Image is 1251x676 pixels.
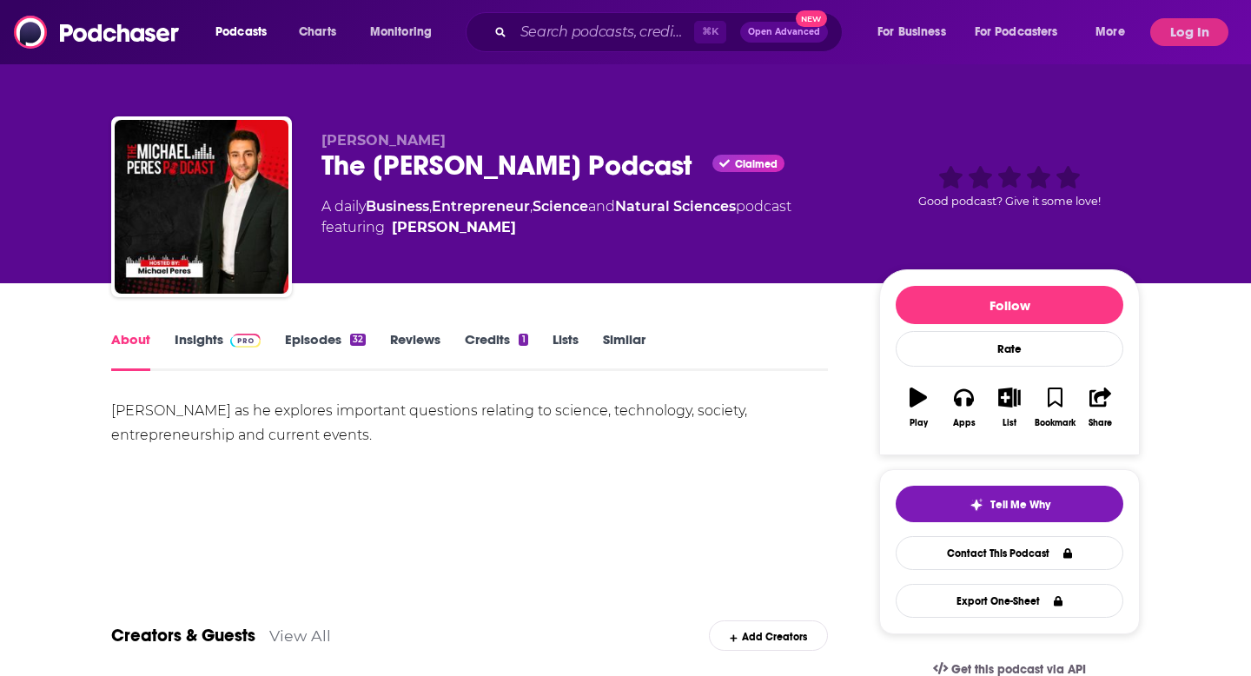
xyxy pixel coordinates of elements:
[963,18,1083,46] button: open menu
[285,331,366,371] a: Episodes32
[970,498,983,512] img: tell me why sparkle
[530,198,533,215] span: ,
[519,334,527,346] div: 1
[513,18,694,46] input: Search podcasts, credits, & more...
[321,217,791,238] span: featuring
[896,376,941,439] button: Play
[865,18,968,46] button: open menu
[203,18,289,46] button: open menu
[896,486,1123,522] button: tell me why sparkleTell Me Why
[877,20,946,44] span: For Business
[896,286,1123,324] button: Follow
[1150,18,1228,46] button: Log In
[709,620,828,651] div: Add Creators
[796,10,827,27] span: New
[115,120,288,294] img: The Michael Peres Podcast
[896,331,1123,367] div: Rate
[350,334,366,346] div: 32
[740,22,828,43] button: Open AdvancedNew
[748,28,820,36] span: Open Advanced
[910,418,928,428] div: Play
[896,536,1123,570] a: Contact This Podcast
[1032,376,1077,439] button: Bookmark
[615,198,736,215] a: Natural Sciences
[987,376,1032,439] button: List
[1089,418,1112,428] div: Share
[230,334,261,348] img: Podchaser Pro
[14,16,181,49] img: Podchaser - Follow, Share and Rate Podcasts
[358,18,454,46] button: open menu
[941,376,986,439] button: Apps
[299,20,336,44] span: Charts
[1083,18,1147,46] button: open menu
[553,331,579,371] a: Lists
[288,18,347,46] a: Charts
[429,198,432,215] span: ,
[603,331,645,371] a: Similar
[990,498,1050,512] span: Tell Me Why
[465,331,527,371] a: Credits1
[1003,418,1016,428] div: List
[432,198,530,215] a: Entrepreneur
[918,195,1101,208] span: Good podcast? Give it some love!
[370,20,432,44] span: Monitoring
[879,132,1140,240] div: Good podcast? Give it some love!
[896,584,1123,618] button: Export One-Sheet
[392,217,516,238] a: Michael Peres
[588,198,615,215] span: and
[1095,20,1125,44] span: More
[975,20,1058,44] span: For Podcasters
[1078,376,1123,439] button: Share
[111,331,150,371] a: About
[111,625,255,646] a: Creators & Guests
[482,12,859,52] div: Search podcasts, credits, & more...
[735,160,778,169] span: Claimed
[390,331,440,371] a: Reviews
[533,198,588,215] a: Science
[1035,418,1076,428] div: Bookmark
[953,418,976,428] div: Apps
[215,20,267,44] span: Podcasts
[111,399,828,447] div: [PERSON_NAME] as he explores important questions relating to science, technology, society, entrep...
[694,21,726,43] span: ⌘ K
[321,196,791,238] div: A daily podcast
[269,626,331,645] a: View All
[366,198,429,215] a: Business
[321,132,446,149] span: [PERSON_NAME]
[175,331,261,371] a: InsightsPodchaser Pro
